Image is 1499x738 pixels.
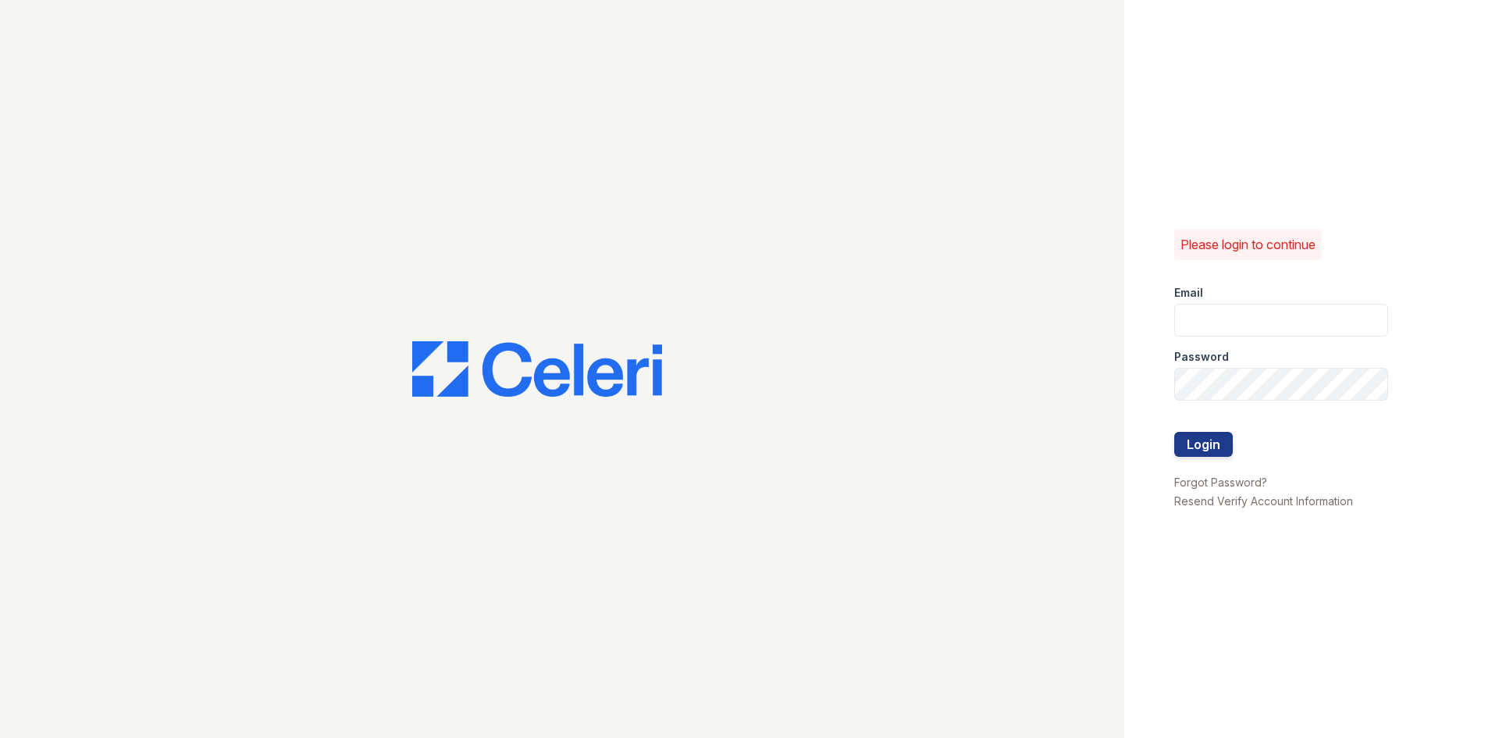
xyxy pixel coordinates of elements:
button: Login [1174,432,1233,457]
label: Password [1174,349,1229,365]
a: Resend Verify Account Information [1174,494,1353,508]
label: Email [1174,285,1203,301]
p: Please login to continue [1180,235,1316,254]
img: CE_Logo_Blue-a8612792a0a2168367f1c8372b55b34899dd931a85d93a1a3d3e32e68fde9ad4.png [412,341,662,398]
a: Forgot Password? [1174,476,1267,489]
